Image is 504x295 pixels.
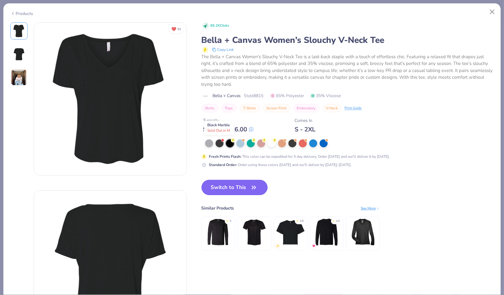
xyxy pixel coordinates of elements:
div: Print Guide [345,106,362,111]
img: brand logo [201,94,210,99]
div: See More [361,206,380,211]
button: Screen Print [263,104,290,112]
img: Bella + Canvas Fast Fashion Unisex Viscose Fashion Tee [240,218,269,247]
img: newest.gif [276,244,280,248]
button: Embroidery [293,104,319,112]
img: MostFav.gif [312,244,316,248]
div: $ 18.00 - $ 26.00 [203,126,254,133]
button: T-Shirts [240,104,260,112]
strong: Standard Order : [209,162,237,167]
img: User generated content [11,69,27,86]
button: copy to clipboard [210,46,236,53]
strong: Fresh Prints Flash : [209,154,242,159]
div: Comes In [295,117,316,124]
div: ★ [333,219,335,221]
span: 35% Viscose [310,93,341,99]
button: Shirts [201,104,218,112]
img: Front [12,24,26,38]
div: This color can be expedited for 5 day delivery. Order [DATE] and we'll deliver it by [DATE]. [209,154,390,159]
img: Comfort Colors Adult Heavyweight RS Long-Sleeve T-Shirt [312,218,341,247]
span: Sold Out in M [208,128,230,133]
div: Typically [203,117,254,124]
button: Unlike [169,25,184,33]
div: Similar Products [201,205,234,211]
button: Switch to This [201,180,268,195]
div: 4.9 [336,219,340,223]
div: Black Marble [204,121,234,135]
button: Close [487,6,498,18]
img: Next Level Apparel Ladies' Ideal Crop T-Shirt [276,218,305,247]
button: Tops [221,104,237,112]
div: 5 [230,219,231,223]
span: Bella + Canvas [213,93,241,99]
span: 85.2K Clicks [211,23,229,28]
div: The Bella + Canvas Women's Slouchy V-Neck Tee is a laid-back staple with a touch of effortless ch... [201,53,494,88]
img: Back [12,47,26,62]
div: 4.8 [300,219,304,223]
div: ★ [296,219,299,221]
img: Team 365 Ladies' Zone Performance Long-Sleeve T-Shirt [348,218,377,247]
img: Front [34,23,186,175]
button: V-Neck [322,104,342,112]
div: S - 2XL [295,126,316,133]
span: 65% Polyester [270,93,304,99]
img: Bella + Canvas Long Sleeve Jersey Tee [204,218,233,247]
div: Order using these colors [DATE] and we'll deliver by [DATE]-[DATE]. [209,162,352,168]
span: 11 [177,28,181,31]
div: ★ [226,219,229,221]
span: Style 8815 [244,93,264,99]
div: Bella + Canvas Women’s Slouchy V-Neck Tee [201,34,494,46]
div: Products [10,10,33,17]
